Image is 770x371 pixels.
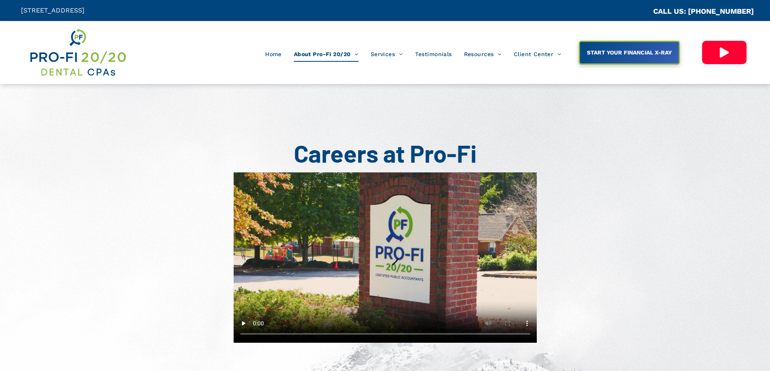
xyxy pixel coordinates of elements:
[259,46,288,62] a: Home
[579,41,680,65] a: START YOUR FINANCIAL X-RAY
[288,46,365,62] a: About Pro-Fi 20/20
[294,138,477,168] span: Careers at Pro-Fi
[409,46,458,62] a: Testimonials
[365,46,409,62] a: Services
[29,27,127,78] img: Get Dental CPA Consulting, Bookkeeping, & Bank Loans
[21,6,84,14] span: [STREET_ADDRESS]
[653,7,754,15] a: CALL US: [PHONE_NUMBER]
[458,46,508,62] a: Resources
[508,46,567,62] a: Client Center
[584,45,675,60] span: START YOUR FINANCIAL X-RAY
[619,8,653,15] span: CA::CALLC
